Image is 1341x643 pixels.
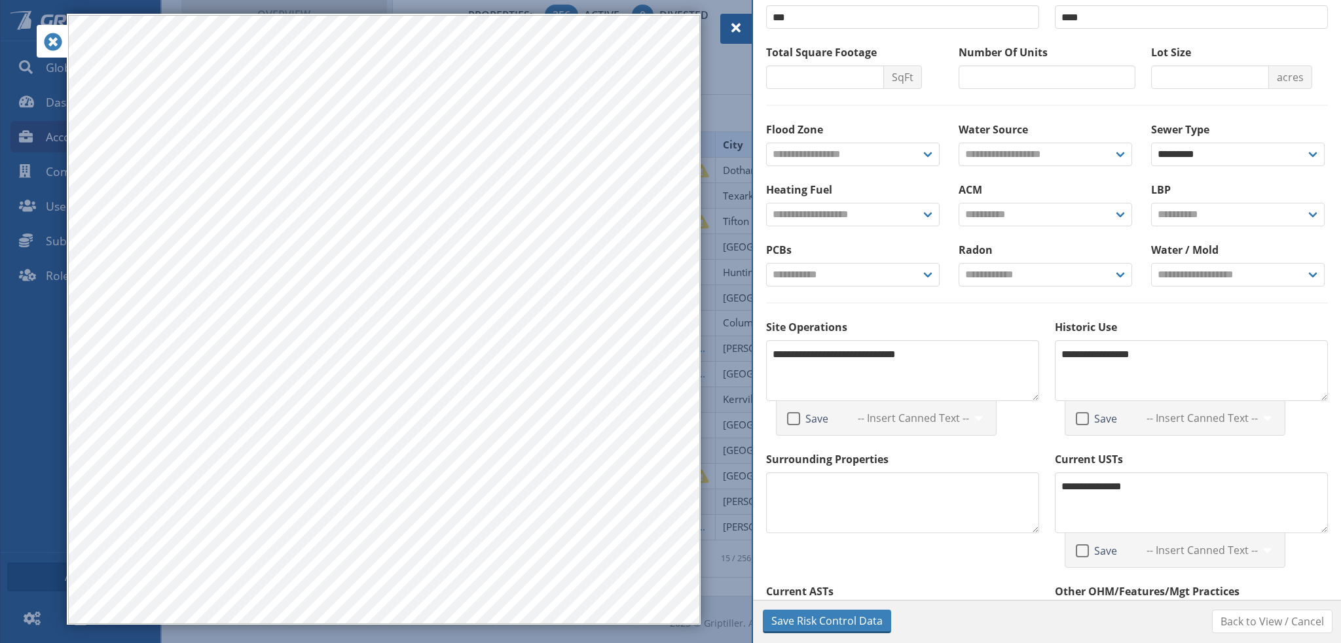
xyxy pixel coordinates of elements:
[766,44,943,60] label: Total Square Footage
[771,613,883,629] span: Save Risk Control Data
[1151,44,1328,60] label: Lot Size
[959,182,1135,198] label: ACM
[763,610,891,633] button: Save Risk Control Data
[1151,122,1328,137] label: Sewer Type
[1138,406,1279,430] button: -- Insert Canned Text --
[766,583,1039,599] label: Current ASTs
[959,242,1135,258] label: Radon
[1055,319,1328,335] label: Historic Use
[1138,538,1279,562] button: -- Insert Canned Text --
[766,242,943,258] label: PCBs
[1055,583,1328,599] label: Other OHM/Features/Mgt Practices
[1147,542,1258,558] span: -- Insert Canned Text --
[766,451,1039,467] label: Surrounding Properties
[1089,544,1117,557] span: Save
[1212,610,1332,633] a: Back to View / Cancel
[1055,451,1328,467] label: Current USTs
[1147,410,1258,426] span: -- Insert Canned Text --
[1151,242,1328,258] label: Water / Mold
[858,410,969,426] span: -- Insert Canned Text --
[766,319,1039,335] label: Site Operations
[959,44,1135,60] label: Number Of Units
[959,122,1135,137] label: Water Source
[1151,182,1328,198] label: LBP
[800,412,828,425] span: Save
[766,122,943,137] label: Flood Zone
[849,406,991,430] button: -- Insert Canned Text --
[766,182,943,198] label: Heating Fuel
[1089,412,1117,425] span: Save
